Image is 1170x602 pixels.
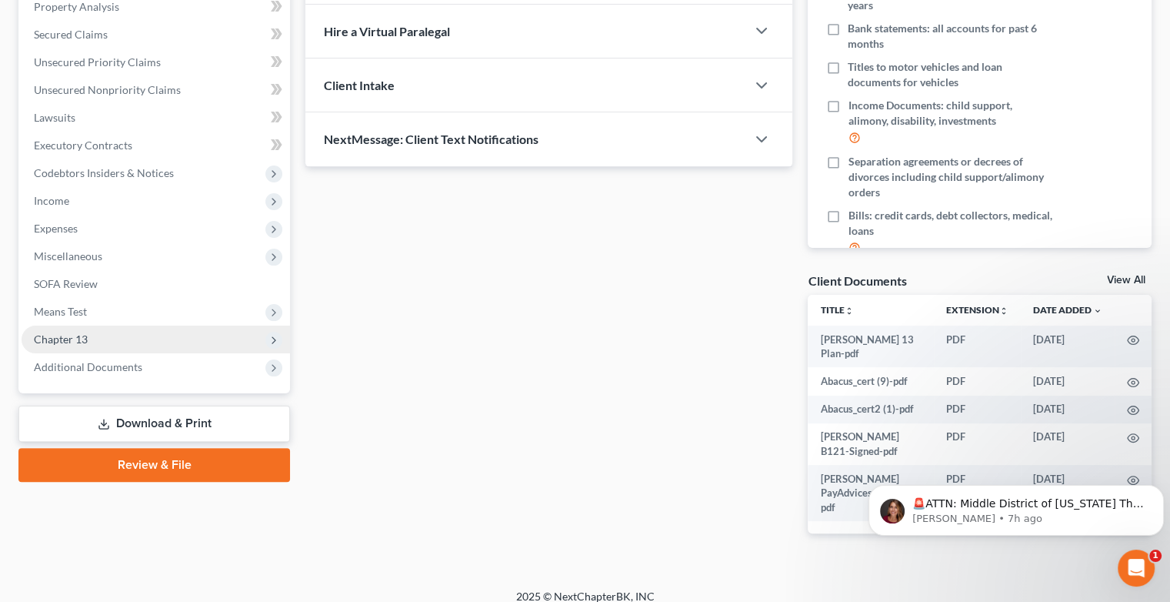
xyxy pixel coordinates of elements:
span: 1 [1149,550,1162,562]
span: Miscellaneous [34,249,102,263]
a: Secured Claims [22,21,290,48]
td: [DATE] [1021,367,1115,395]
i: unfold_more [844,306,853,316]
span: Additional Documents [34,360,142,373]
span: Bills: credit cards, debt collectors, medical, loans [848,208,1052,239]
i: expand_more [1093,306,1102,316]
span: Bank statements: all accounts for past 6 months [848,21,1052,52]
span: Income [34,194,69,207]
iframe: Intercom live chat [1118,550,1155,587]
span: Expenses [34,222,78,235]
span: Means Test [34,305,87,318]
a: Review & File [18,448,290,482]
a: Unsecured Nonpriority Claims [22,76,290,104]
a: Date Added expand_more [1033,304,1102,316]
td: PDF [934,326,1021,368]
span: Chapter 13 [34,333,88,346]
a: Titleunfold_more [820,304,853,316]
a: SOFA Review [22,270,290,298]
span: Secured Claims [34,28,108,41]
i: unfold_more [999,306,1008,316]
td: PDF [934,423,1021,466]
a: Extensionunfold_more [946,304,1008,316]
a: Unsecured Priority Claims [22,48,290,76]
span: Codebtors Insiders & Notices [34,166,174,179]
span: Lawsuits [34,111,75,124]
span: Executory Contracts [34,139,132,152]
span: Client Intake [324,78,395,92]
div: Client Documents [808,273,906,289]
a: Executory Contracts [22,132,290,159]
td: [PERSON_NAME] PayAdvices for Filing-pdf [808,465,934,521]
a: Lawsuits [22,104,290,132]
span: SOFA Review [34,277,98,290]
td: Abacus_cert (9)-pdf [808,367,934,395]
td: [PERSON_NAME] B121-Signed-pdf [808,423,934,466]
td: PDF [934,396,1021,423]
td: [PERSON_NAME] 13 Plan-pdf [808,326,934,368]
a: Download & Print [18,406,290,442]
span: Hire a Virtual Paralegal [324,24,450,38]
td: [DATE] [1021,326,1115,368]
span: NextMessage: Client Text Notifications [324,132,538,146]
span: Unsecured Nonpriority Claims [34,83,181,96]
td: [DATE] [1021,423,1115,466]
td: [DATE] [1021,396,1115,423]
span: Income Documents: child support, alimony, disability, investments [848,98,1052,129]
iframe: Intercom notifications message [862,453,1170,560]
span: Titles to motor vehicles and loan documents for vehicles [848,59,1052,90]
td: PDF [934,367,1021,395]
span: Unsecured Priority Claims [34,55,161,69]
span: Separation agreements or decrees of divorces including child support/alimony orders [848,154,1052,200]
td: Abacus_cert2 (1)-pdf [808,396,934,423]
a: View All [1107,275,1145,286]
